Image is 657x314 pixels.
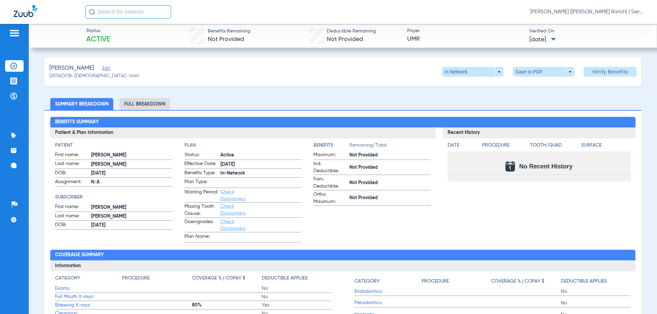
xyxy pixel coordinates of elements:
[349,142,430,151] span: Remaining/Total
[491,275,561,287] app-breakdown-title: Coverage % | Copay $
[355,275,422,287] app-breakdown-title: Category
[262,275,308,282] h4: Deductible Applies
[55,178,89,187] span: Assignment:
[122,275,150,282] h4: Procedure
[313,142,349,151] app-breakdown-title: Benefits
[122,275,192,284] app-breakdown-title: Procedure
[519,163,572,170] span: No Recent History
[584,67,636,77] button: Verify Benefits
[102,66,108,72] span: Edit
[262,275,332,284] app-breakdown-title: Deductible Applies
[349,179,430,187] span: Not Provided
[349,194,430,202] span: Not Provided
[581,142,630,149] h4: Surface
[491,278,544,285] h4: Coverage % | Copay $
[482,142,528,149] h4: Procedure
[55,285,122,292] span: Exams:
[86,35,110,44] span: Active
[422,275,491,287] app-breakdown-title: Procedure
[184,160,218,168] span: Effective Date:
[192,302,262,309] span: 80%
[184,203,218,217] span: Missing Tooth Clause:
[14,5,37,17] img: Zuub Logo
[220,190,245,201] a: Check Disclaimers
[49,72,139,80] span: (2976) DOB: [DEMOGRAPHIC_DATA] - HoH
[55,275,122,284] app-breakdown-title: Category
[119,98,170,110] li: Full Breakdown
[561,288,631,295] span: No
[448,142,476,149] h4: Date
[505,161,515,172] img: Calendar
[55,275,80,282] h4: Category
[442,67,503,77] button: In Network
[530,9,643,15] span: [PERSON_NAME] ([PERSON_NAME] Ranch) | Sierra Smiles
[50,117,635,128] h2: Benefits Summary
[313,142,349,149] h4: Benefits
[50,260,635,271] h3: Information
[561,275,631,287] app-breakdown-title: Deductible Applies
[443,127,635,138] h3: Recent History
[192,275,262,284] app-breakdown-title: Coverage % | Copay $
[407,35,524,43] span: UMR
[91,170,172,177] span: [DATE]
[49,64,94,72] span: [PERSON_NAME]
[482,142,528,151] app-breakdown-title: Procedure
[184,169,218,178] span: Benefits Type:
[262,293,332,300] span: No
[422,278,449,285] h4: Procedure
[530,142,579,151] app-breakdown-title: Tooth/Quad
[349,164,430,171] span: Not Provided
[327,36,363,42] span: Not Provided
[9,29,20,37] img: hamburger-icon
[86,27,110,35] span: Status
[561,278,607,285] h4: Deductible Applies
[355,299,422,306] span: Periodontics:
[355,288,422,295] span: Endodontics:
[407,27,524,35] span: Payer
[313,151,347,160] span: Maximum:
[86,5,171,19] input: Search for patients
[91,161,172,168] span: [PERSON_NAME]
[55,221,89,230] span: DOB:
[448,142,476,151] app-breakdown-title: Date
[313,176,347,190] span: Fam. Deductible:
[55,194,172,201] h4: Subscriber
[561,300,631,306] span: No
[91,152,172,159] span: [PERSON_NAME]
[327,28,376,35] span: Deductible Remaining
[184,218,218,232] span: Downgrades:
[184,233,218,242] span: Plan Name:
[55,293,122,300] span: Full Mouth X-rays:
[530,142,579,149] h4: Tooth/Quad
[262,285,332,292] span: No
[55,302,122,309] span: Bitewing X-rays:
[184,151,218,160] span: Status:
[55,160,89,168] span: Last name:
[91,213,172,220] span: [PERSON_NAME]
[55,169,89,178] span: DOB:
[55,203,89,211] span: First name:
[184,189,218,202] span: Waiting Period:
[91,179,172,186] span: N/A
[313,191,347,205] span: Ortho Maximum:
[184,142,301,149] h4: Plan
[581,142,630,151] app-breakdown-title: Surface
[91,204,172,211] span: [PERSON_NAME]
[208,28,250,35] span: Benefits Remaining
[313,160,347,175] span: Ind. Deductible:
[55,213,89,221] span: Last name:
[513,67,574,77] button: Save to PDF
[184,178,218,188] span: Plan Type:
[262,302,332,309] span: Yes
[220,204,245,216] a: Check Disclaimers
[208,36,244,42] span: Not Provided
[50,127,435,138] h3: Patient & Plan Information
[349,152,430,159] span: Not Provided
[592,69,628,74] span: Verify Benefits
[220,219,245,231] a: Check Disclaimers
[50,250,635,261] h2: Coverage Summary
[55,142,172,149] h4: Patient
